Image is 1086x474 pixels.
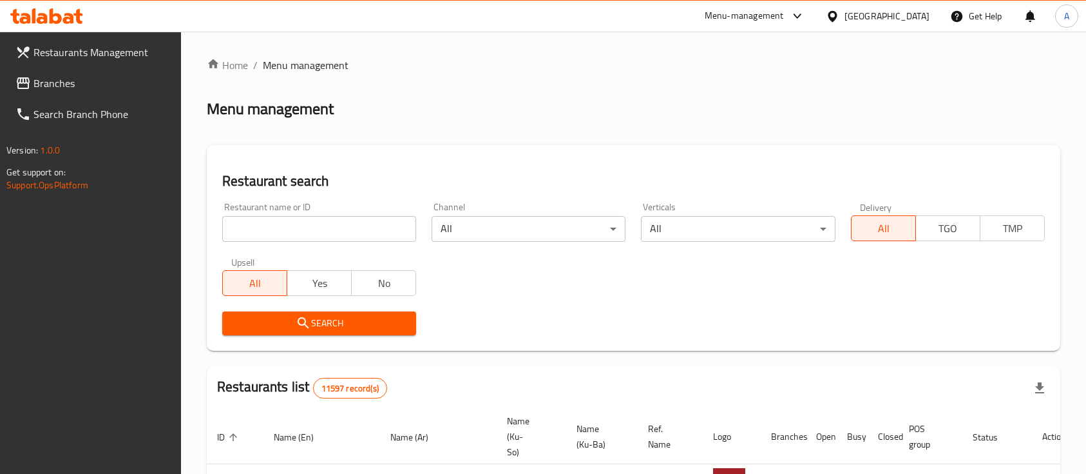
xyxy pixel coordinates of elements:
a: Support.OpsPlatform [6,177,88,193]
span: Branches [33,75,171,91]
a: Branches [5,68,182,99]
a: Home [207,57,248,73]
th: Logo [703,410,761,464]
label: Delivery [860,202,892,212]
span: All [857,219,911,238]
input: Search for restaurant name or ID.. [222,216,416,242]
span: TMP [986,219,1040,238]
div: [GEOGRAPHIC_DATA] [844,9,929,23]
h2: Restaurants list [217,377,387,399]
span: Search [233,315,406,331]
span: Ref. Name [648,421,687,452]
button: All [851,215,916,241]
div: All [432,216,625,242]
button: Yes [287,270,352,296]
label: Upsell [231,257,255,266]
nav: breadcrumb [207,57,1060,73]
li: / [253,57,258,73]
span: Yes [292,274,347,293]
span: Restaurants Management [33,44,171,60]
span: No [357,274,411,293]
button: TGO [915,215,980,241]
span: TGO [921,219,975,238]
span: All [228,274,282,293]
span: Name (Ku-So) [507,413,551,460]
div: Export file [1024,373,1055,404]
div: Menu-management [705,8,784,24]
span: 1.0.0 [40,142,60,159]
span: A [1064,9,1069,23]
span: POS group [909,421,947,452]
span: Name (Ku-Ba) [576,421,622,452]
div: All [641,216,835,242]
button: All [222,270,287,296]
button: TMP [980,215,1045,241]
button: No [351,270,416,296]
a: Restaurants Management [5,37,182,68]
span: Search Branch Phone [33,106,171,122]
span: 11597 record(s) [314,382,386,395]
span: Menu management [263,57,348,73]
span: Get support on: [6,164,66,181]
div: Total records count [313,378,387,399]
a: Search Branch Phone [5,99,182,130]
th: Busy [837,410,868,464]
th: Open [806,410,837,464]
button: Search [222,311,416,335]
span: Status [973,430,1015,445]
span: Name (Ar) [390,430,445,445]
th: Action [1032,410,1076,464]
th: Closed [868,410,899,464]
h2: Restaurant search [222,172,1045,191]
span: ID [217,430,242,445]
th: Branches [761,410,806,464]
span: Name (En) [274,430,330,445]
h2: Menu management [207,99,334,119]
span: Version: [6,142,38,159]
